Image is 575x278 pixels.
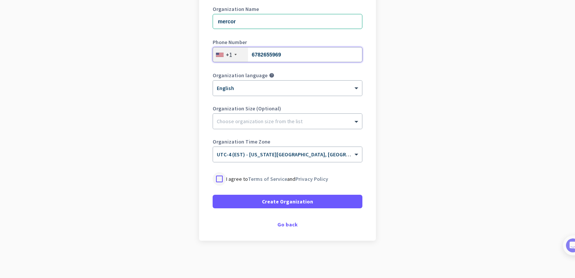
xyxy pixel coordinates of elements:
[248,176,287,182] a: Terms of Service
[213,222,362,227] div: Go back
[213,106,362,111] label: Organization Size (Optional)
[226,51,232,58] div: +1
[213,195,362,208] button: Create Organization
[213,139,362,144] label: Organization Time Zone
[213,6,362,12] label: Organization Name
[226,175,328,183] p: I agree to and
[213,14,362,29] input: What is the name of your organization?
[213,40,362,45] label: Phone Number
[269,73,274,78] i: help
[213,73,268,78] label: Organization language
[295,176,328,182] a: Privacy Policy
[213,47,362,62] input: 201-555-0123
[262,198,313,205] span: Create Organization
